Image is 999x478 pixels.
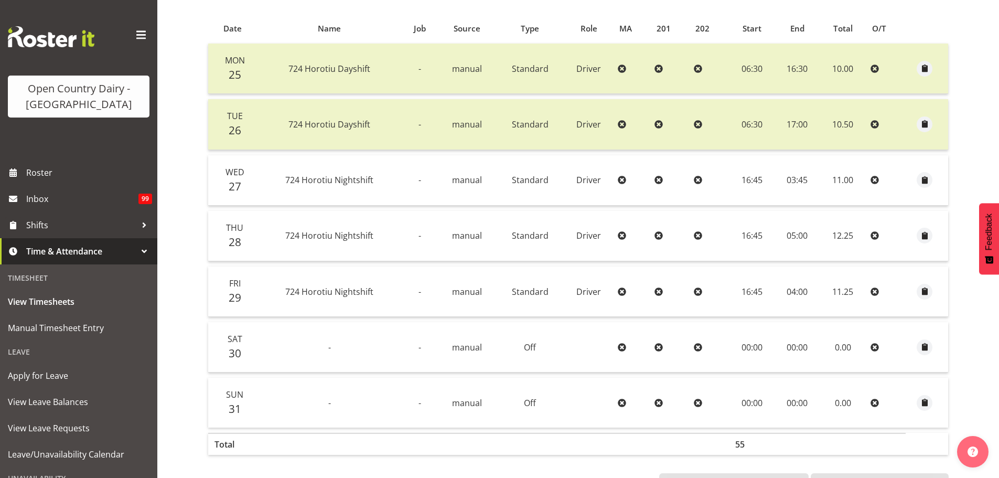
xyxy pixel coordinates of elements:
[18,81,139,112] div: Open Country Dairy - [GEOGRAPHIC_DATA]
[229,346,241,360] span: 30
[979,203,999,274] button: Feedback - Show survey
[570,23,608,35] div: Role
[819,322,866,373] td: 0.00
[138,194,152,204] span: 99
[418,286,421,298] span: -
[872,23,899,35] div: O/T
[3,415,155,441] a: View Leave Requests
[452,63,482,75] span: manual
[229,401,241,416] span: 31
[576,230,601,241] span: Driver
[729,378,775,428] td: 00:00
[26,243,136,259] span: Time & Attendance
[285,286,373,298] span: 724 Horotiu Nightshift
[225,166,244,178] span: Wed
[3,315,155,341] a: Manual Timesheet Entry
[229,123,241,137] span: 26
[3,267,155,289] div: Timesheet
[288,63,370,75] span: 724 Horotiu Dayshift
[984,214,994,250] span: Feedback
[775,44,819,94] td: 16:30
[8,368,149,384] span: Apply for Leave
[781,23,813,35] div: End
[576,63,601,75] span: Driver
[225,55,245,66] span: Mon
[418,230,421,241] span: -
[496,267,564,317] td: Standard
[3,289,155,315] a: View Timesheets
[496,322,564,373] td: Off
[775,99,819,150] td: 17:00
[775,322,819,373] td: 00:00
[285,174,373,186] span: 724 Horotiu Nightshift
[496,155,564,206] td: Standard
[775,211,819,261] td: 05:00
[228,333,242,345] span: Sat
[819,99,866,150] td: 10.50
[735,23,769,35] div: Start
[3,441,155,468] a: Leave/Unavailability Calendar
[576,286,601,298] span: Driver
[576,119,601,130] span: Driver
[444,23,490,35] div: Source
[729,322,775,373] td: 00:00
[227,110,243,122] span: Tue
[263,23,396,35] div: Name
[819,378,866,428] td: 0.00
[418,397,421,409] span: -
[3,363,155,389] a: Apply for Leave
[408,23,432,35] div: Job
[8,447,149,462] span: Leave/Unavailability Calendar
[496,99,564,150] td: Standard
[3,389,155,415] a: View Leave Balances
[229,278,241,289] span: Fri
[229,67,241,82] span: 25
[819,155,866,206] td: 11.00
[496,378,564,428] td: Off
[496,211,564,261] td: Standard
[729,44,775,94] td: 06:30
[968,447,978,457] img: help-xxl-2.png
[214,23,251,35] div: Date
[576,174,601,186] span: Driver
[819,267,866,317] td: 11.25
[418,174,421,186] span: -
[3,341,155,363] div: Leave
[8,320,149,336] span: Manual Timesheet Entry
[26,165,152,180] span: Roster
[229,290,241,305] span: 29
[26,217,136,233] span: Shifts
[775,378,819,428] td: 00:00
[8,394,149,410] span: View Leave Balances
[729,99,775,150] td: 06:30
[729,267,775,317] td: 16:45
[775,155,819,206] td: 03:45
[825,23,861,35] div: Total
[819,44,866,94] td: 10.00
[729,433,775,455] th: 55
[452,119,482,130] span: manual
[657,23,684,35] div: 201
[229,235,241,249] span: 28
[452,174,482,186] span: manual
[208,433,257,455] th: Total
[452,342,482,353] span: manual
[8,26,94,47] img: Rosterit website logo
[328,342,331,353] span: -
[26,191,138,207] span: Inbox
[8,294,149,310] span: View Timesheets
[418,63,421,75] span: -
[226,222,243,233] span: Thu
[496,44,564,94] td: Standard
[328,397,331,409] span: -
[285,230,373,241] span: 724 Horotiu Nightshift
[775,267,819,317] td: 04:00
[452,286,482,298] span: manual
[819,211,866,261] td: 12.25
[229,179,241,194] span: 27
[418,119,421,130] span: -
[729,155,775,206] td: 16:45
[502,23,558,35] div: Type
[226,389,243,400] span: Sun
[418,342,421,353] span: -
